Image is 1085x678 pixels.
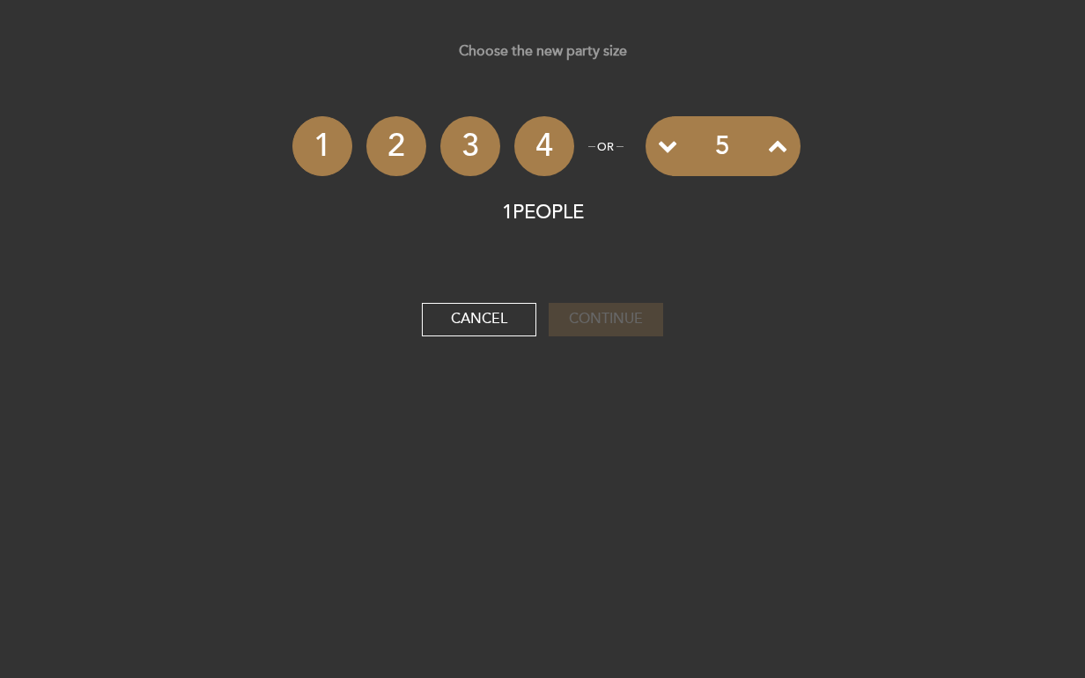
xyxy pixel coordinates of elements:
li: 3 [440,116,500,176]
button: Cancel [422,303,536,336]
li: 1 [292,116,352,176]
button: Continue [549,303,663,336]
p: or [588,139,624,155]
span: PEOPLE [513,201,584,225]
h5: 1 [285,203,801,224]
li: 4 [514,116,574,176]
li: 2 [366,116,426,176]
